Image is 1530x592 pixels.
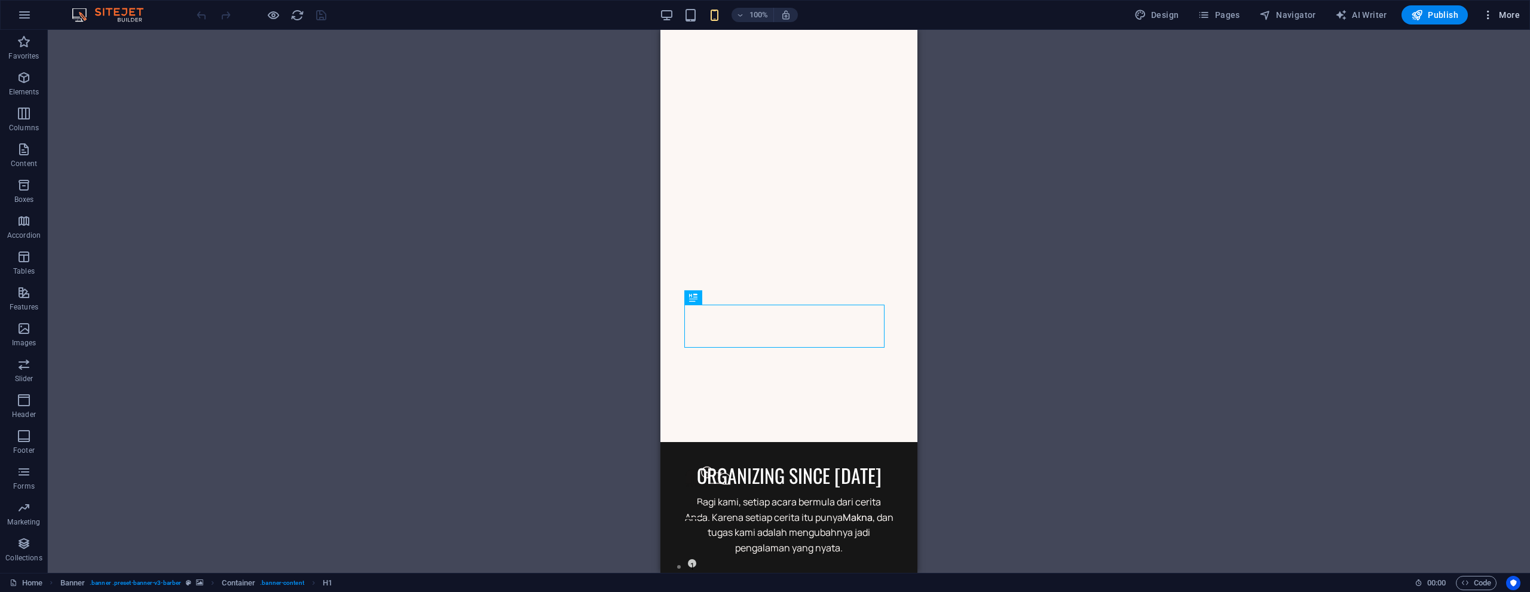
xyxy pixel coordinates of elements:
[60,576,332,590] nav: breadcrumb
[9,87,39,97] p: Elements
[1436,578,1437,587] span: :
[1193,5,1244,24] button: Pages
[1482,9,1520,21] span: More
[1427,576,1446,590] span: 00 00
[1506,576,1520,590] button: Usercentrics
[196,579,203,586] i: This element contains a background
[1330,5,1392,24] button: AI Writer
[222,576,255,590] span: Click to select. Double-click to edit
[1456,576,1497,590] button: Code
[290,8,304,22] i: Reload page
[60,576,85,590] span: Click to select. Double-click to edit
[13,266,35,276] p: Tables
[12,410,36,419] p: Header
[69,8,158,22] img: Editor Logo
[290,8,304,22] button: reload
[9,123,39,133] p: Columns
[10,576,42,590] a: Click to cancel selection. Double-click to open Pages
[186,579,191,586] i: This element is a customizable preset
[11,159,37,168] p: Content
[1402,5,1468,24] button: Publish
[1198,9,1240,21] span: Pages
[13,481,35,491] p: Forms
[5,553,42,563] p: Collections
[1477,5,1525,24] button: More
[781,10,791,20] i: On resize automatically adjust zoom level to fit chosen device.
[1415,576,1446,590] h6: Session time
[7,231,41,240] p: Accordion
[90,576,181,590] span: . banner .preset-banner-v3-barber
[14,195,34,204] p: Boxes
[260,576,304,590] span: . banner-content
[323,576,332,590] span: Click to select. Double-click to edit
[15,374,33,384] p: Slider
[12,338,36,348] p: Images
[10,302,38,312] p: Features
[1411,9,1458,21] span: Publish
[749,8,769,22] h6: 100%
[1254,5,1321,24] button: Navigator
[7,517,40,527] p: Marketing
[1130,5,1184,24] button: Design
[1335,9,1387,21] span: AI Writer
[1461,576,1491,590] span: Code
[1259,9,1316,21] span: Navigator
[732,8,774,22] button: 100%
[13,446,35,455] p: Footer
[8,51,39,61] p: Favorites
[1134,9,1179,21] span: Design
